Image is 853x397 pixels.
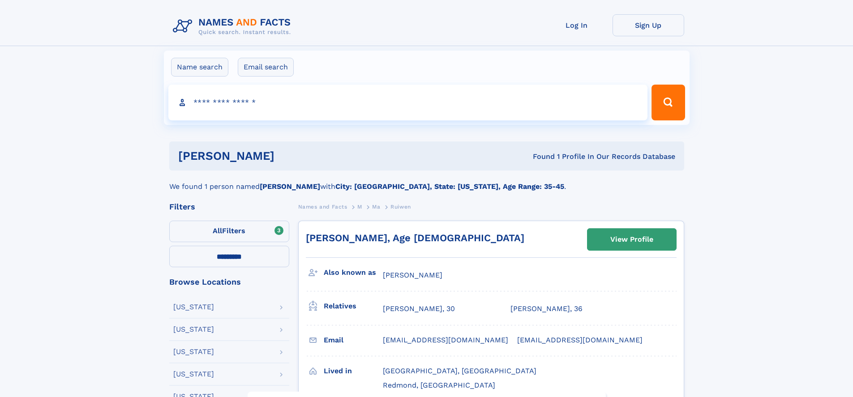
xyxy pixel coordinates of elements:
a: [PERSON_NAME], 36 [510,304,583,314]
label: Email search [238,58,294,77]
button: Search Button [652,85,685,120]
a: [PERSON_NAME], Age [DEMOGRAPHIC_DATA] [306,232,524,243]
div: Filters [169,203,289,211]
div: [US_STATE] [173,303,214,311]
div: [US_STATE] [173,348,214,355]
h3: Email [324,333,383,348]
input: search input [168,85,648,120]
span: M [357,204,362,210]
h1: [PERSON_NAME] [178,150,404,162]
a: Log In [541,14,613,36]
a: [PERSON_NAME], 30 [383,304,455,314]
div: Found 1 Profile In Our Records Database [403,152,675,162]
a: M [357,201,362,212]
div: View Profile [610,229,653,250]
div: [US_STATE] [173,326,214,333]
h3: Lived in [324,363,383,379]
label: Name search [171,58,228,77]
span: [EMAIL_ADDRESS][DOMAIN_NAME] [517,336,643,344]
span: [EMAIL_ADDRESS][DOMAIN_NAME] [383,336,508,344]
span: [GEOGRAPHIC_DATA], [GEOGRAPHIC_DATA] [383,367,536,375]
span: Ruiwen [390,204,411,210]
a: View Profile [587,229,676,250]
b: City: [GEOGRAPHIC_DATA], State: [US_STATE], Age Range: 35-45 [335,182,564,191]
a: Names and Facts [298,201,347,212]
label: Filters [169,221,289,242]
div: We found 1 person named with . [169,171,684,192]
h3: Also known as [324,265,383,280]
span: Ma [372,204,380,210]
h3: Relatives [324,299,383,314]
a: Sign Up [613,14,684,36]
span: Redmond, [GEOGRAPHIC_DATA] [383,381,495,389]
b: [PERSON_NAME] [260,182,320,191]
div: [US_STATE] [173,371,214,378]
a: Ma [372,201,380,212]
div: Browse Locations [169,278,289,286]
span: All [213,226,222,235]
span: [PERSON_NAME] [383,271,442,279]
img: Logo Names and Facts [169,14,298,38]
